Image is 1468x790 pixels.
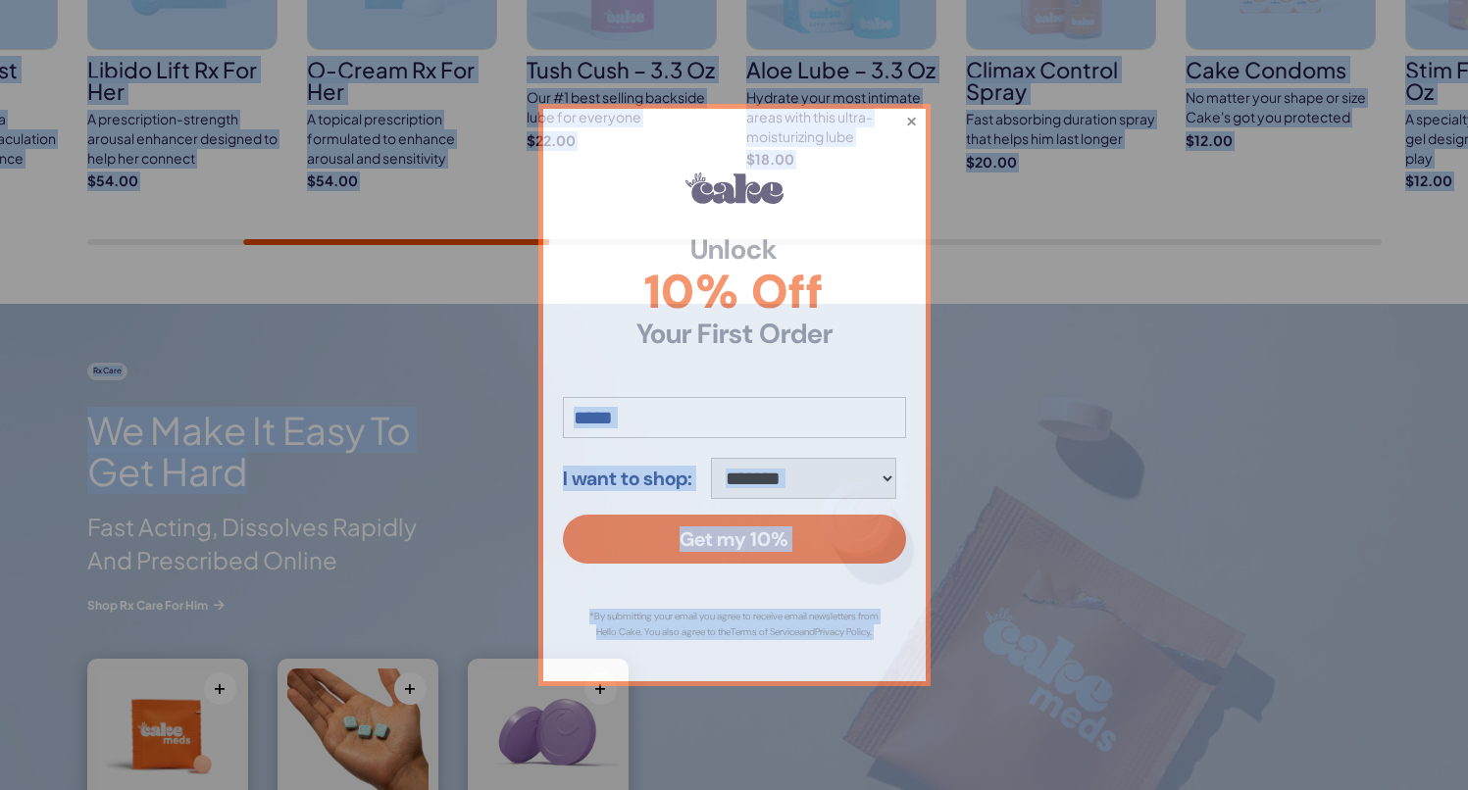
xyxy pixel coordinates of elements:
strong: I want to shop: [563,468,692,489]
strong: Unlock [563,236,906,264]
span: 10% Off [563,269,906,316]
p: *By submitting your email you agree to receive email newsletters from Hello Cake. You also agree ... [582,609,886,640]
img: Hello Cake [685,173,784,204]
button: × [904,109,917,132]
a: Privacy Policy [815,625,870,638]
button: Get my 10% [563,515,906,564]
strong: Your First Order [563,321,906,348]
a: Terms of Service [731,625,799,638]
